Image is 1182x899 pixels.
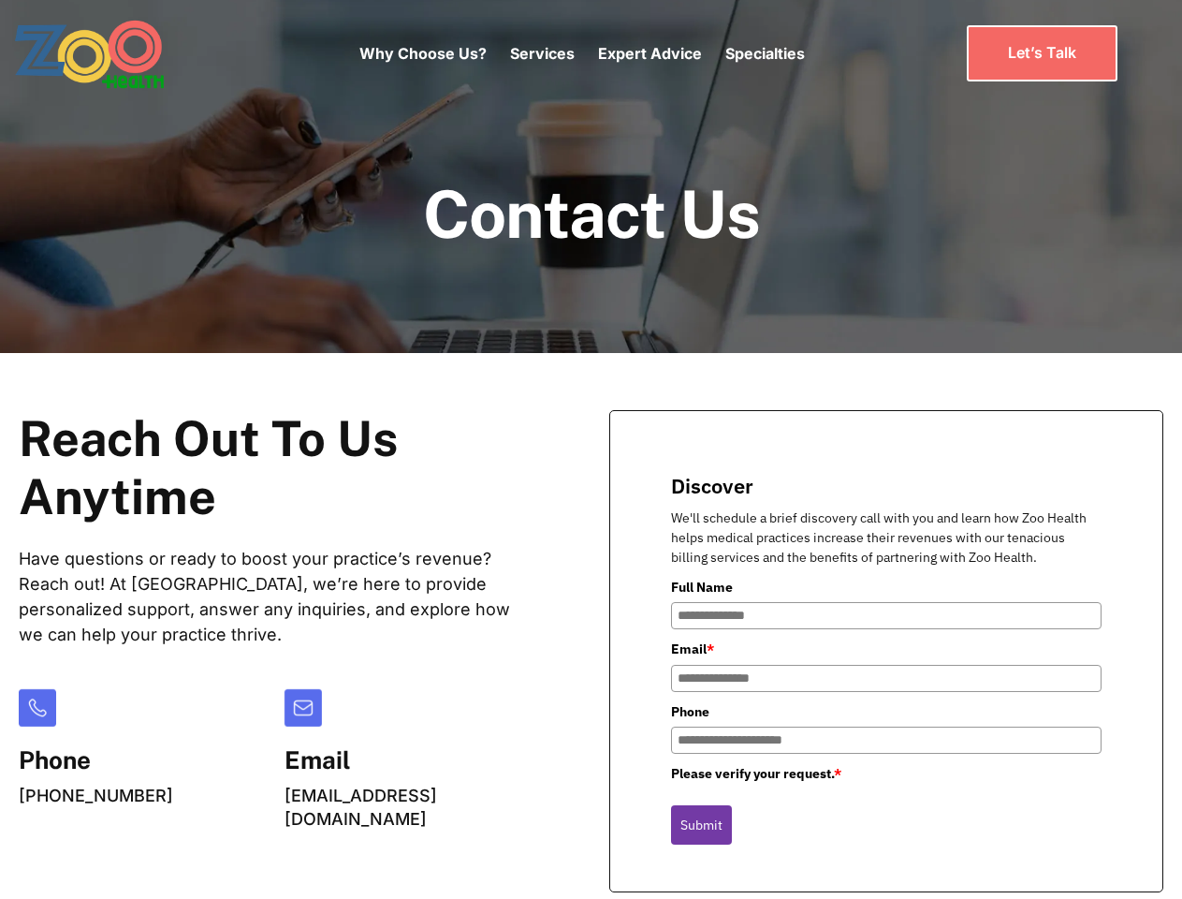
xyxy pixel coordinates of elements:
h5: Phone [19,745,173,774]
label: Please verify your request. [671,763,1102,784]
a: Expert Advice [598,44,702,63]
a: Let’s Talk [967,25,1117,81]
label: Email [671,639,1102,659]
div: Services [510,14,575,93]
label: Phone [671,701,1102,722]
h1: Contact Us [423,178,760,250]
h5: Email [285,745,535,774]
a: [EMAIL_ADDRESS][DOMAIN_NAME] [285,786,437,829]
p: We'll schedule a brief discovery call with you and learn how Zoo Health helps medical practices i... [671,508,1102,567]
label: Full Name [671,577,1102,597]
div: Specialties [725,14,805,93]
p: Services [510,42,575,65]
a: Why Choose Us? [359,44,487,63]
title: Discover [671,472,1102,499]
a: home [14,19,215,89]
h2: Reach Out To Us Anytime [19,410,534,527]
a: [PHONE_NUMBER] [19,786,173,805]
a: Specialties [725,44,805,63]
button: Submit [671,805,732,845]
p: Have questions or ready to boost your practice’s revenue? Reach out! At [GEOGRAPHIC_DATA], we’re ... [19,546,534,647]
